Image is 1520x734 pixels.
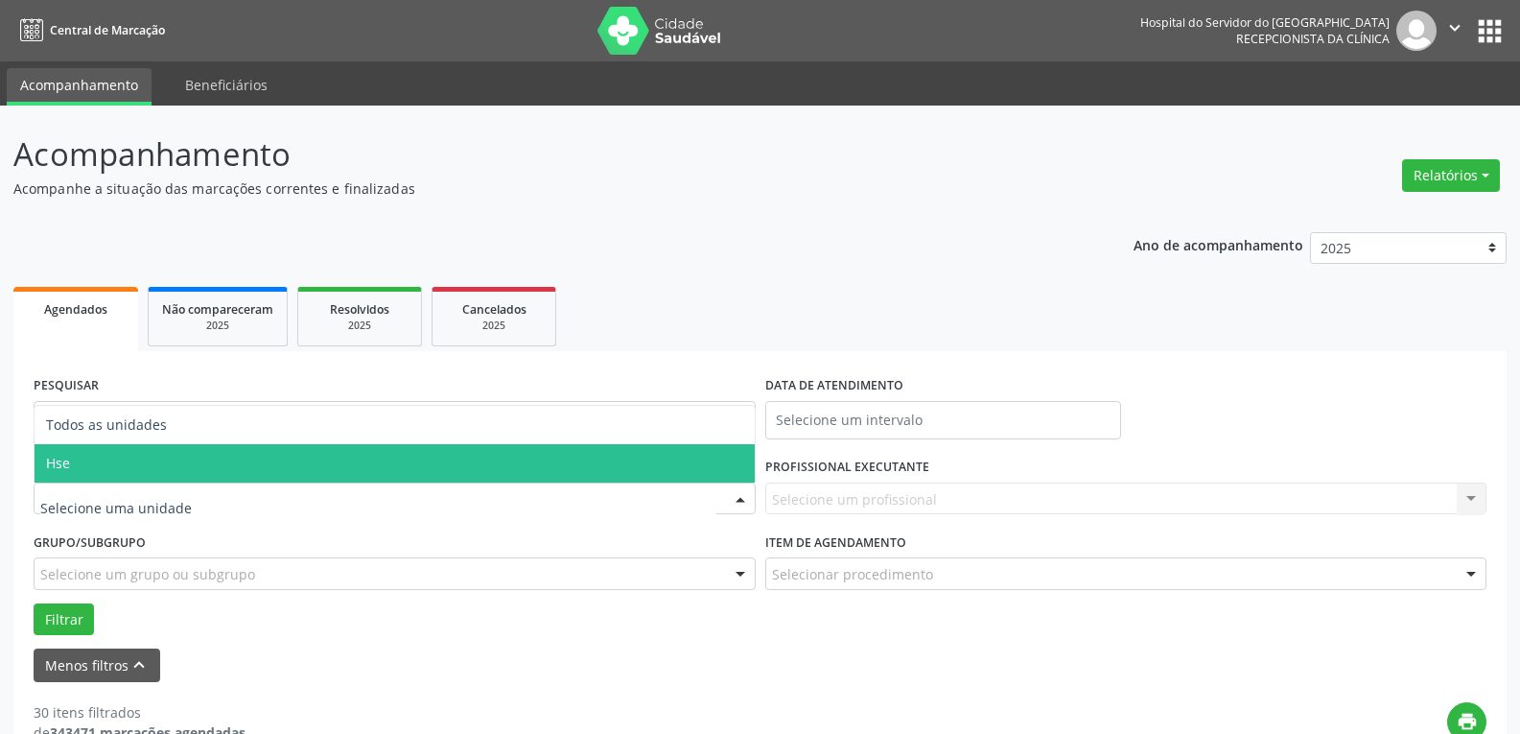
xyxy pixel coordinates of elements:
input: Selecione um intervalo [765,401,1121,439]
span: Recepcionista da clínica [1236,31,1390,47]
img: img [1396,11,1437,51]
i: print [1457,711,1478,732]
span: Resolvidos [330,301,389,318]
span: Selecionar procedimento [772,564,933,584]
span: Todos as unidades [46,415,167,434]
span: Agendados [44,301,107,318]
label: PROFISSIONAL EXECUTANTE [765,453,929,483]
button: apps [1473,14,1507,48]
span: Hse [46,454,70,472]
i:  [1444,17,1465,38]
div: 2025 [312,319,408,333]
span: Selecione um grupo ou subgrupo [40,564,255,584]
button:  [1437,11,1473,51]
button: Filtrar [34,604,94,636]
div: 2025 [162,319,273,333]
div: 2025 [446,319,542,333]
span: Não compareceram [162,301,273,318]
a: Acompanhamento [7,68,152,106]
label: PESQUISAR [34,371,99,401]
button: Menos filtroskeyboard_arrow_up [34,649,160,682]
p: Acompanhe a situação das marcações correntes e finalizadas [13,178,1059,199]
div: 30 itens filtrados [34,702,246,722]
label: Grupo/Subgrupo [34,528,146,557]
a: Central de Marcação [13,14,165,46]
p: Ano de acompanhamento [1134,232,1303,256]
div: Hospital do Servidor do [GEOGRAPHIC_DATA] [1140,14,1390,31]
input: Selecione uma unidade [40,489,716,528]
a: Beneficiários [172,68,281,102]
label: Item de agendamento [765,528,906,557]
label: DATA DE ATENDIMENTO [765,371,903,401]
span: Cancelados [462,301,526,318]
input: Nome, código do beneficiário ou CPF [34,401,756,439]
span: Central de Marcação [50,22,165,38]
button: Relatórios [1402,159,1500,192]
p: Acompanhamento [13,130,1059,178]
i: keyboard_arrow_up [129,654,150,675]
